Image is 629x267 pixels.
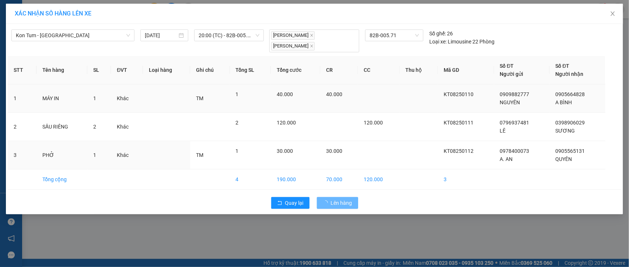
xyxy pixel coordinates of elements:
span: 1 [236,148,239,154]
td: Tổng cộng [36,169,87,190]
span: TM [196,95,203,101]
div: Limousine 22 Phòng [429,38,495,46]
span: 2 [236,120,239,126]
span: 0978400073 [500,148,530,154]
span: QUYÊN [556,156,572,162]
span: Quay lại [285,199,304,207]
span: LÊ [500,128,506,134]
td: 3 [438,169,494,190]
td: Khác [111,113,143,141]
span: close [310,34,314,37]
span: 0905664828 [556,91,585,97]
button: Lên hàng [317,197,358,209]
span: Số ĐT [556,63,570,69]
span: 1 [236,91,239,97]
td: MÁY IN [36,84,87,113]
th: Ghi chú [190,56,230,84]
th: Tổng cước [271,56,320,84]
td: 190.000 [271,169,320,190]
span: 1 [93,95,96,101]
span: NGUYÊN [500,99,520,105]
td: SẦU RIÊNG [36,113,87,141]
span: 0905565131 [556,148,585,154]
th: Thu hộ [400,56,438,84]
td: 4 [230,169,271,190]
th: Loại hàng [143,56,190,84]
span: 20:00 (TC) - 82B-005.71 [199,30,259,41]
span: 120.000 [277,120,296,126]
div: 26 [429,29,453,38]
th: ĐVT [111,56,143,84]
th: Tên hàng [36,56,87,84]
span: Số ghế: [429,29,446,38]
span: close [610,11,616,17]
th: Tổng SL [230,56,271,84]
span: 30.000 [277,148,293,154]
span: 0398906029 [556,120,585,126]
span: 40.000 [277,91,293,97]
th: STT [8,56,36,84]
span: SƯƠNG [556,128,575,134]
button: Close [602,4,623,24]
th: CR [320,56,358,84]
span: loading [323,200,331,205]
span: KT08250110 [444,91,474,97]
span: 0909882777 [500,91,530,97]
span: 30.000 [326,148,342,154]
span: KT08250111 [444,120,474,126]
span: A. AN [500,156,513,162]
span: [PERSON_NAME] [271,31,315,40]
span: TM [196,152,203,158]
input: 12/08/2025 [145,31,177,39]
td: Khác [111,141,143,169]
span: 82B-005.71 [370,30,419,41]
td: 120.000 [358,169,399,190]
th: CC [358,56,399,84]
span: A BÌNH [556,99,572,105]
span: [PERSON_NAME] [271,42,315,50]
td: PHỞ [36,141,87,169]
span: 0796937481 [500,120,530,126]
span: Số ĐT [500,63,514,69]
span: Lên hàng [331,199,352,207]
span: close [310,44,314,48]
span: Người gửi [500,71,524,77]
button: rollbackQuay lại [271,197,310,209]
span: Người nhận [556,71,584,77]
span: Kon Tum - Đà Nẵng [16,30,130,41]
th: Mã GD [438,56,494,84]
td: 1 [8,84,36,113]
span: XÁC NHẬN SỐ HÀNG LÊN XE [15,10,91,17]
span: KT08250112 [444,148,474,154]
td: Khác [111,84,143,113]
span: 120.000 [364,120,383,126]
th: SL [87,56,111,84]
span: 2 [93,124,96,130]
td: 2 [8,113,36,141]
td: 70.000 [320,169,358,190]
span: 1 [93,152,96,158]
span: rollback [277,200,282,206]
span: 40.000 [326,91,342,97]
span: Loại xe: [429,38,447,46]
td: 3 [8,141,36,169]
